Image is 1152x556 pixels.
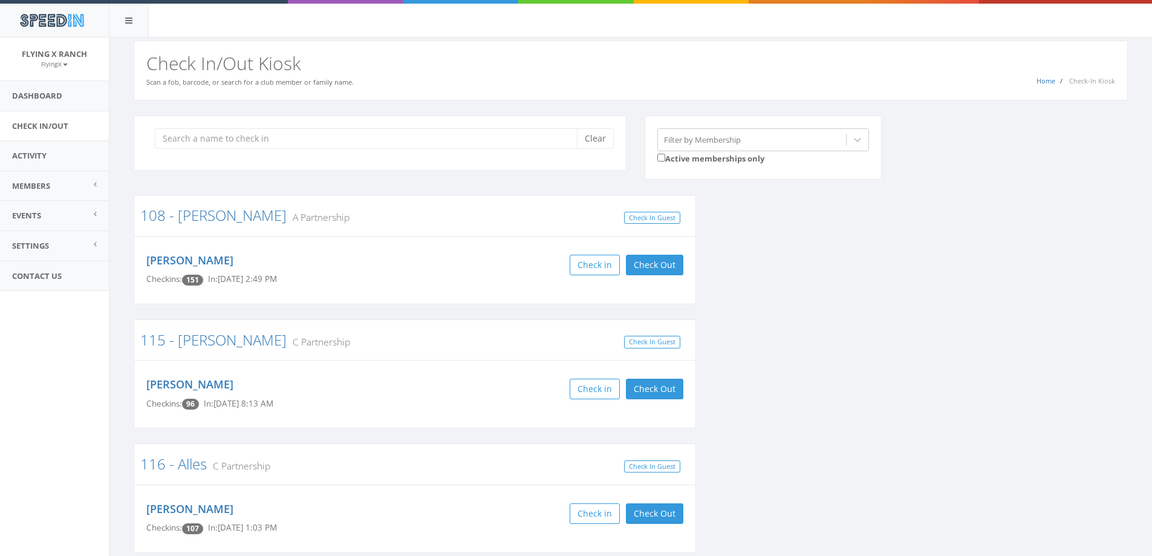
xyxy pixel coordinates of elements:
[570,379,620,399] button: Check in
[626,379,683,399] button: Check Out
[12,240,49,251] span: Settings
[624,460,680,473] a: Check In Guest
[207,459,270,473] small: C Partnership
[664,134,741,145] div: Filter by Membership
[657,151,764,165] label: Active memberships only
[146,522,182,533] span: Checkins:
[626,255,683,275] button: Check Out
[12,210,41,221] span: Events
[146,77,354,87] small: Scan a fob, barcode, or search for a club member or family name.
[14,9,89,31] img: speedin_logo.png
[12,180,50,191] span: Members
[626,503,683,524] button: Check Out
[208,273,277,284] span: In: [DATE] 2:49 PM
[146,377,233,391] a: [PERSON_NAME]
[41,60,68,68] small: FlyingX
[140,454,207,474] a: 116 - Alles
[140,205,287,225] a: 108 - [PERSON_NAME]
[577,128,614,149] button: Clear
[155,128,586,149] input: Search a name to check in
[182,523,203,534] span: Checkin count
[182,399,199,410] span: Checkin count
[146,398,182,409] span: Checkins:
[208,522,277,533] span: In: [DATE] 1:03 PM
[287,335,350,348] small: C Partnership
[41,58,68,69] a: FlyingX
[146,273,182,284] span: Checkins:
[1069,76,1115,85] span: Check-In Kiosk
[287,211,350,224] small: A Partnership
[12,270,62,281] span: Contact Us
[146,53,1115,73] h2: Check In/Out Kiosk
[624,212,680,224] a: Check In Guest
[570,503,620,524] button: Check in
[146,253,233,267] a: [PERSON_NAME]
[204,398,273,409] span: In: [DATE] 8:13 AM
[624,336,680,348] a: Check In Guest
[182,275,203,286] span: Checkin count
[146,502,233,516] a: [PERSON_NAME]
[570,255,620,275] button: Check in
[1036,76,1055,85] a: Home
[657,154,665,162] input: Active memberships only
[22,48,87,59] span: Flying X Ranch
[140,330,287,350] a: 115 - [PERSON_NAME]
